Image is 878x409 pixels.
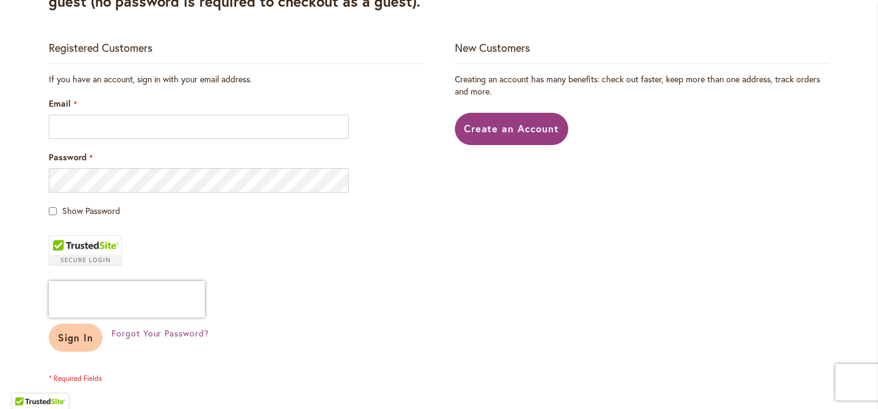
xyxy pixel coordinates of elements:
p: Creating an account has many benefits: check out faster, keep more than one address, track orders... [455,73,829,98]
div: TrustedSite Certified [49,235,122,266]
strong: Registered Customers [49,40,152,55]
a: Forgot Your Password? [112,327,209,340]
span: Email [49,98,71,109]
button: Sign In [49,324,102,352]
div: If you have an account, sign in with your email address. [49,73,423,85]
span: Forgot Your Password? [112,327,209,339]
iframe: reCAPTCHA [49,281,205,318]
iframe: Launch Accessibility Center [9,366,43,400]
strong: New Customers [455,40,530,55]
a: Create an Account [455,113,569,145]
span: Create an Account [464,122,560,135]
span: Password [49,151,87,163]
span: Show Password [62,205,120,216]
span: Sign In [58,331,93,344]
